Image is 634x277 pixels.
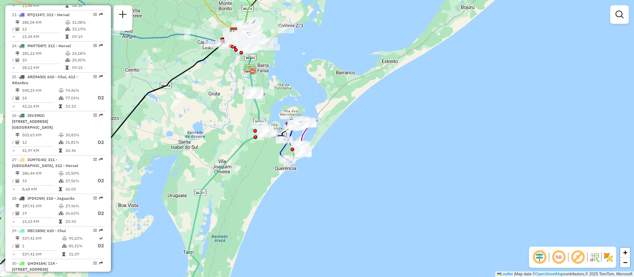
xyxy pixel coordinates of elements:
img: Fluxo de ruas [589,252,600,262]
span: | 610 - Chuí, 612 - Atlantico [12,74,78,85]
i: % de utilização do peso [59,171,64,175]
td: = [12,64,15,71]
i: % de utilização do peso [59,88,64,92]
a: Nova sessão e pesquisa [116,8,129,23]
td: 77,03% [65,94,91,102]
td: 537,41 KM [22,235,62,242]
i: Distância Total [16,20,19,24]
i: Distância Total [16,88,19,92]
em: Rota exportada [99,157,103,161]
span: 29 - [12,228,66,233]
i: % de utilização da cubagem [62,244,67,248]
i: Distância Total [16,133,19,137]
span: | 114 - [STREET_ADDRESS] [12,261,57,272]
i: % de utilização da cubagem [59,211,64,215]
td: 31,08% [72,19,103,26]
td: = [12,186,15,192]
em: Rota exportada [99,13,103,17]
td: 42,16 KM [22,103,58,110]
td: 26:36 [65,147,91,154]
i: % de utilização do peso [62,236,67,240]
td: 1 [22,242,62,250]
td: 286,44 KM [22,170,58,177]
td: 09:19 [72,33,103,40]
span: | 312 - Herval [45,43,71,48]
span: 27 - [12,157,78,168]
td: 33 [22,177,58,185]
a: Zoom out [620,258,630,267]
img: 102 UDC WCL Três Vendas ll [243,32,252,40]
span: RTQ1I47 [27,12,44,17]
td: 31:07 [68,251,97,258]
i: Tempo total em rota [59,104,62,108]
img: RIO GRANDE [244,63,256,75]
span: IPD4J50 [27,196,44,201]
em: Rota exportada [99,261,103,265]
em: Rota exportada [99,113,103,117]
i: % de utilização da cubagem [59,96,64,100]
span: 28 - [12,196,75,201]
em: Opções [93,13,97,17]
td: = [12,103,15,110]
i: Total de Atividades [16,140,19,144]
img: CDD Pelotas [229,27,238,36]
span: IGM7G45 [27,157,45,162]
span: REC1800 [27,228,44,233]
i: % de utilização da cubagem [59,140,64,144]
img: 105 UDC WCL Três Vendas Brod [242,22,251,31]
td: 281,22 KM [22,50,65,57]
i: Total de Atividades [16,211,19,215]
td: 8,68 KM [22,186,58,192]
i: Distância Total [16,236,19,240]
i: Total de Atividades [16,244,19,248]
span: 24 - [12,43,71,48]
td: 10 [22,57,65,63]
i: Total de Atividades [16,96,19,100]
span: | 310 - Jaguarão [44,196,75,201]
span: 30 - [12,261,57,272]
em: Opções [93,44,97,48]
td: = [12,251,15,258]
em: Opções [93,75,97,79]
td: 32:23 [65,103,91,110]
td: / [12,242,15,250]
span: 25 - [12,74,78,85]
a: Zoom in [620,248,630,258]
p: D2 [92,210,104,217]
span: Ocultar deslocamento [532,249,547,265]
em: Rota exportada [99,196,103,200]
i: Distância Total [16,204,19,208]
td: 14 [22,94,58,102]
i: Tempo total em rota [62,252,65,256]
td: 287,91 KM [22,203,58,209]
i: % de utilização da cubagem [65,27,70,31]
span: QHD4184 [27,261,45,266]
em: Opções [93,157,97,161]
em: Opções [93,196,97,200]
td: 30,83% [65,132,91,138]
em: Rota exportada [99,44,103,48]
i: Tempo total em rota [59,187,62,191]
i: Distância Total [16,171,19,175]
span: | [STREET_ADDRESS] [GEOGRAPHIC_DATA] [12,113,53,130]
td: 85,31% [68,242,97,250]
i: Rota otimizada [99,236,103,240]
a: Leaflet [497,272,513,276]
td: 25,90% [72,57,103,63]
span: + [623,248,627,257]
i: Tempo total em rota [59,149,62,153]
i: % de utilização do peso [59,133,64,137]
td: 08:36 [72,2,103,9]
td: 27,96% [65,203,91,209]
img: 104 UDC WCL Rio Grande [296,121,304,129]
td: 23,34 KM [22,33,65,40]
td: 590,23 KM [22,87,58,94]
p: D2 [92,94,104,102]
td: 503,63 KM [22,132,58,138]
td: 26,62% [65,209,91,218]
td: 31,81% [65,138,91,147]
td: = [12,147,15,154]
a: OpenStreetMap [536,272,564,276]
td: / [12,177,15,185]
img: Exibir/Ocultar setores [603,252,614,262]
